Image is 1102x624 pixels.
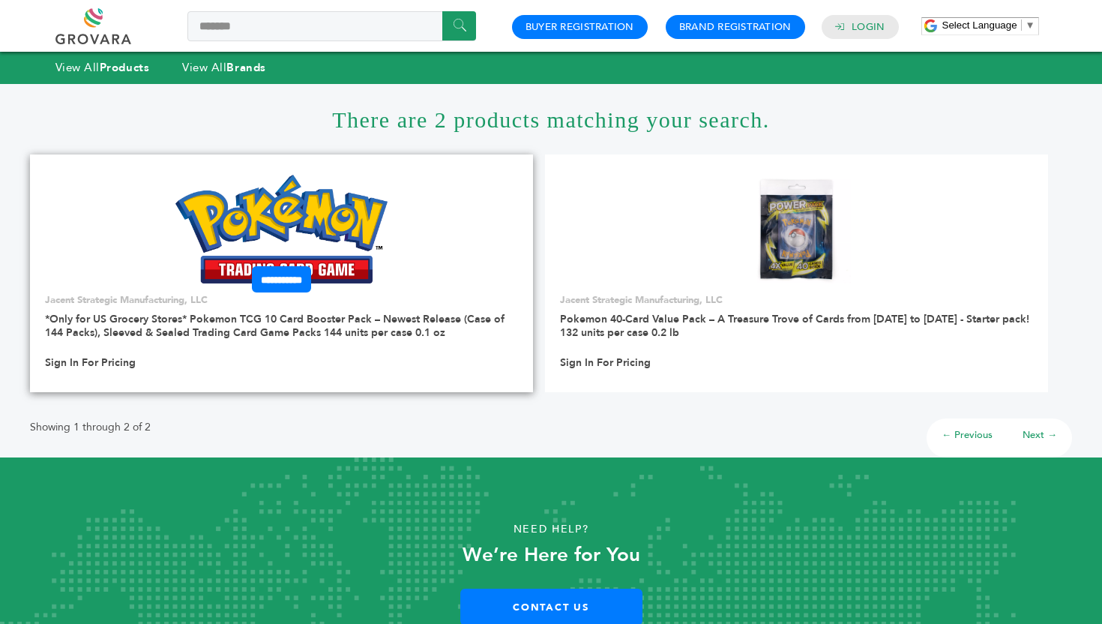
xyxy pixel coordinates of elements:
[45,312,505,340] a: *Only for US Grocery Stores* Pokemon TCG 10 Card Booster Pack – Newest Release (Case of 144 Packs...
[175,175,388,283] img: *Only for US Grocery Stores* Pokemon TCG 10 Card Booster Pack – Newest Release (Case of 144 Packs...
[226,60,265,75] strong: Brands
[742,175,851,283] img: Pokemon 40-Card Value Pack – A Treasure Trove of Cards from 1996 to 2024 - Starter pack! 132 unit...
[942,428,993,442] a: ← Previous
[852,20,885,34] a: Login
[45,356,136,370] a: Sign In For Pricing
[55,60,150,75] a: View AllProducts
[463,541,640,568] strong: We’re Here for You
[942,19,1017,31] span: Select Language
[560,293,1033,307] p: Jacent Strategic Manufacturing, LLC
[45,293,518,307] p: Jacent Strategic Manufacturing, LLC
[100,60,149,75] strong: Products
[560,356,651,370] a: Sign In For Pricing
[55,518,1047,541] p: Need Help?
[187,11,476,41] input: Search a product or brand...
[526,20,634,34] a: Buyer Registration
[182,60,266,75] a: View AllBrands
[30,84,1072,154] h1: There are 2 products matching your search.
[30,418,151,436] p: Showing 1 through 2 of 2
[560,312,1029,340] a: Pokemon 40-Card Value Pack – A Treasure Trove of Cards from [DATE] to [DATE] - Starter pack! 132 ...
[942,19,1035,31] a: Select Language​
[1026,19,1035,31] span: ▼
[1023,428,1057,442] a: Next →
[679,20,792,34] a: Brand Registration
